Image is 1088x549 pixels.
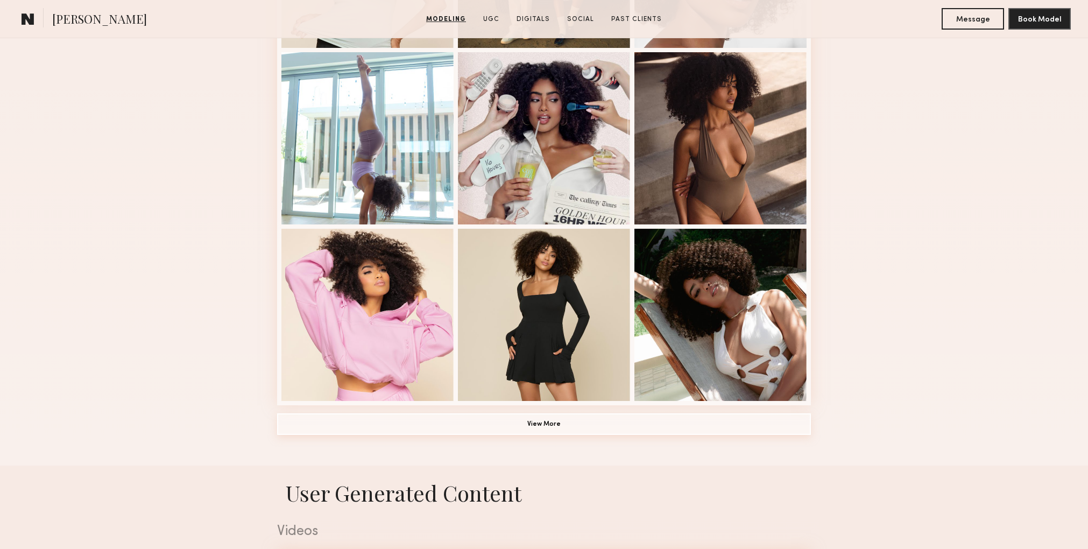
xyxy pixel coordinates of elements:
button: View More [277,413,811,435]
span: [PERSON_NAME] [52,11,147,30]
button: Book Model [1008,8,1071,30]
a: Past Clients [607,15,666,24]
h1: User Generated Content [269,478,819,507]
a: Modeling [422,15,470,24]
a: Book Model [1008,14,1071,23]
a: Social [563,15,598,24]
a: Digitals [512,15,554,24]
button: Message [942,8,1004,30]
a: UGC [479,15,504,24]
div: Videos [277,525,811,539]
